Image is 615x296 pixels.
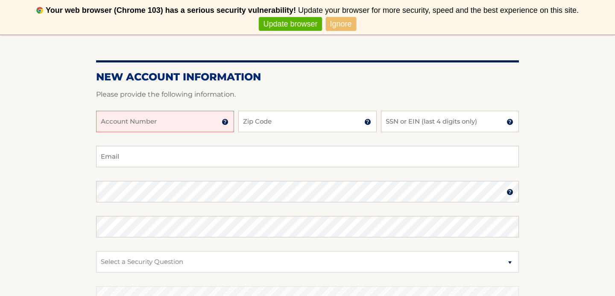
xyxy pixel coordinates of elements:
[96,146,519,167] input: Email
[96,89,519,101] p: Please provide the following information.
[46,6,296,15] b: Your web browser (Chrome 103) has a serious security vulnerability!
[238,111,376,132] input: Zip Code
[96,71,519,83] h2: New Account Information
[326,17,356,31] a: Ignore
[507,118,513,125] img: tooltip.svg
[96,111,234,132] input: Account Number
[298,6,579,15] span: Update your browser for more security, speed and the best experience on this site.
[507,189,513,195] img: tooltip.svg
[259,17,322,31] a: Update browser
[222,118,228,125] img: tooltip.svg
[381,111,519,132] input: SSN or EIN (last 4 digits only)
[364,118,371,125] img: tooltip.svg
